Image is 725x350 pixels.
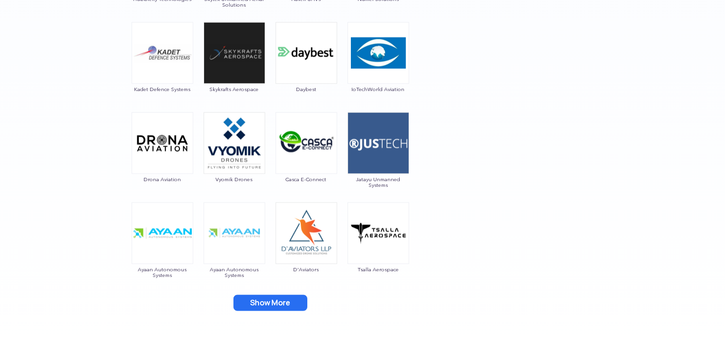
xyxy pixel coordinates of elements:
button: Show More [233,295,307,311]
img: ic_casca.png [276,112,337,174]
img: ic_tsalla.png [348,203,409,264]
span: Casca E-Connect [275,176,338,182]
img: img_ayaan.png [204,203,265,264]
img: ic_skykrafts.png [204,22,265,84]
span: D'Aviators [275,267,338,272]
img: ic_vyomik.png [204,112,265,174]
span: Jatayu Unmanned Systems [347,176,410,188]
span: Daybest [275,86,338,92]
a: Kadet Defence Systems [131,48,194,92]
a: Ayaan Autonomous Systems [203,229,266,278]
span: Skykrafts Aerospace [203,86,266,92]
a: Jatayu Unmanned Systems [347,138,410,188]
a: Daybest [275,48,338,92]
a: Casca E-Connect [275,138,338,182]
a: Drona Aviation [131,138,194,182]
a: Tsalla Aerospace [347,229,410,272]
a: Vyomik Drones [203,138,266,182]
a: Skykrafts Aerospace [203,48,266,92]
a: D'Aviators [275,229,338,272]
span: Ayaan Autonomous Systems [203,267,266,278]
span: Ayaan Autonomous Systems [131,267,194,278]
span: Drona Aviation [131,176,194,182]
img: ic_daybest.png [276,22,337,84]
img: ic_jatayu.png [348,112,409,174]
img: ic_kadet.png [132,22,193,84]
img: ic_daviators.png [276,203,337,264]
img: ic_ayaan.png [132,203,193,264]
a: Ayaan Autonomous Systems [131,229,194,278]
img: drona-maps.png [132,112,193,174]
span: IoTechWorld Aviation [347,86,410,92]
span: Tsalla Aerospace [347,267,410,272]
span: Kadet Defence Systems [131,86,194,92]
img: ic_iotechworld.png [348,22,409,84]
span: Vyomik Drones [203,176,266,182]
